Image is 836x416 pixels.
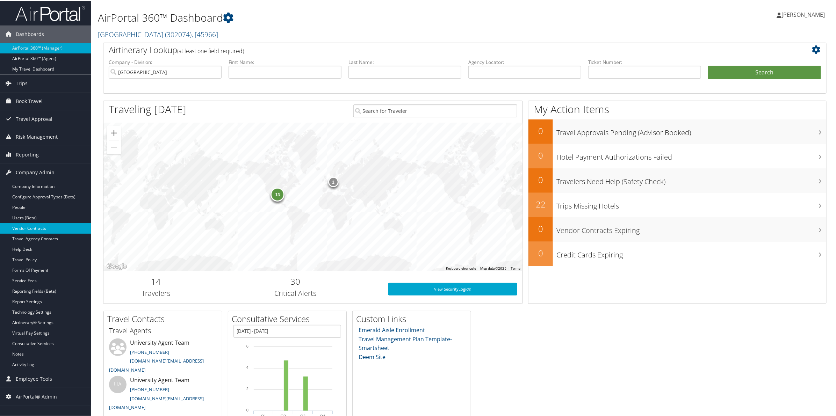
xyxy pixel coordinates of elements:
[232,312,346,324] h2: Consultative Services
[528,168,826,192] a: 0Travelers Need Help (Safety Check)
[109,375,127,393] div: UA
[446,265,476,270] button: Keyboard shortcuts
[556,221,826,235] h3: Vendor Contracts Expiring
[528,173,553,185] h2: 0
[511,266,520,270] a: Terms (opens in new tab)
[109,357,204,372] a: [DOMAIN_NAME][EMAIL_ADDRESS][DOMAIN_NAME]
[106,375,220,413] li: University Agent Team
[105,261,128,270] img: Google
[328,176,338,186] div: 1
[528,217,826,241] a: 0Vendor Contracts Expiring
[348,58,461,65] label: Last Name:
[528,101,826,116] h1: My Action Items
[528,119,826,143] a: 0Travel Approvals Pending (Advisor Booked)
[528,192,826,217] a: 22Trips Missing Hotels
[388,282,518,295] a: View SecurityLogic®
[468,58,581,65] label: Agency Locator:
[246,365,248,369] tspan: 4
[177,46,244,54] span: (at least one field required)
[214,288,378,298] h3: Critical Alerts
[356,312,471,324] h2: Custom Links
[359,335,452,351] a: Travel Management Plan Template- Smartsheet
[16,110,52,127] span: Travel Approval
[528,149,553,161] h2: 0
[109,395,204,410] a: [DOMAIN_NAME][EMAIL_ADDRESS][DOMAIN_NAME]
[192,29,218,38] span: , [ 45966 ]
[480,266,506,270] span: Map data ©2025
[708,65,821,79] button: Search
[109,325,217,335] h3: Travel Agents
[15,5,85,21] img: airportal-logo.png
[246,343,248,348] tspan: 6
[777,3,832,24] a: [PERSON_NAME]
[105,261,128,270] a: Open this area in Google Maps (opens a new window)
[109,275,203,287] h2: 14
[16,163,55,181] span: Company Admin
[556,246,826,259] h3: Credit Cards Expiring
[528,198,553,210] h2: 22
[107,125,121,139] button: Zoom in
[130,386,169,392] a: [PHONE_NUMBER]
[556,173,826,186] h3: Travelers Need Help (Safety Check)
[528,143,826,168] a: 0Hotel Payment Authorizations Failed
[528,241,826,265] a: 0Credit Cards Expiring
[109,43,761,55] h2: Airtinerary Lookup
[246,407,248,411] tspan: 0
[106,338,220,375] li: University Agent Team
[16,25,44,42] span: Dashboards
[107,312,222,324] h2: Travel Contacts
[781,10,825,18] span: [PERSON_NAME]
[109,101,186,116] h1: Traveling [DATE]
[528,222,553,234] h2: 0
[98,29,218,38] a: [GEOGRAPHIC_DATA]
[16,74,28,92] span: Trips
[130,348,169,355] a: [PHONE_NUMBER]
[556,124,826,137] h3: Travel Approvals Pending (Advisor Booked)
[109,58,222,65] label: Company - Division:
[359,352,386,360] a: Deem Site
[353,104,518,117] input: Search for Traveler
[214,275,378,287] h2: 30
[165,29,192,38] span: ( 302074 )
[556,197,826,210] h3: Trips Missing Hotels
[16,387,57,405] span: AirPortal® Admin
[229,58,341,65] label: First Name:
[109,288,203,298] h3: Travelers
[107,140,121,154] button: Zoom out
[16,370,52,387] span: Employee Tools
[528,247,553,258] h2: 0
[556,148,826,161] h3: Hotel Payment Authorizations Failed
[16,145,39,163] span: Reporting
[16,92,43,109] span: Book Travel
[98,10,587,24] h1: AirPortal 360™ Dashboard
[16,127,58,145] span: Risk Management
[588,58,701,65] label: Ticket Number:
[271,187,284,201] div: 13
[528,124,553,136] h2: 0
[359,326,425,333] a: Emerald Aisle Enrollment
[246,386,248,390] tspan: 2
